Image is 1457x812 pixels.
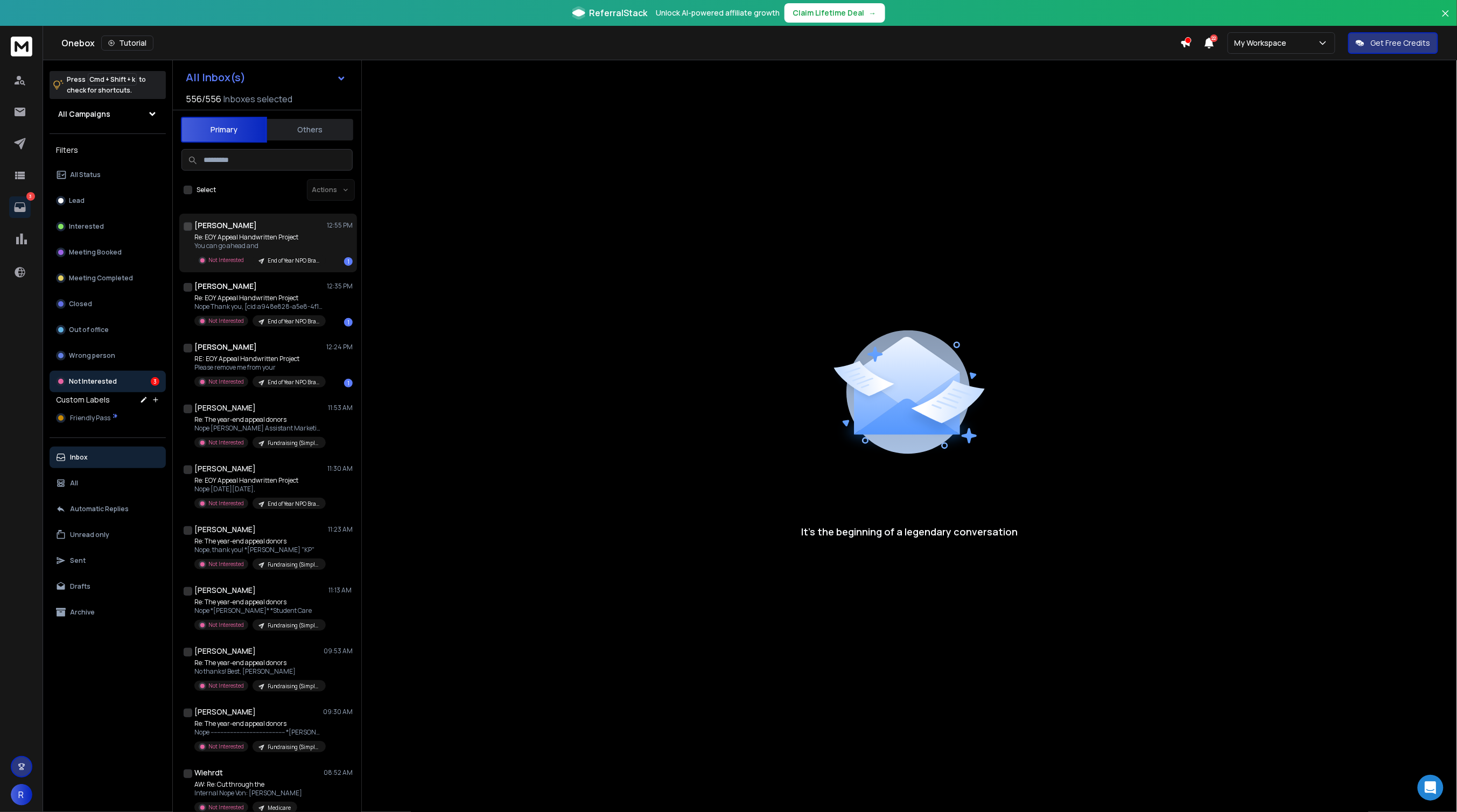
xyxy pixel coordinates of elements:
[194,424,324,433] p: Nope [PERSON_NAME] Assistant Marketing
[194,463,256,474] h1: [PERSON_NAME]
[344,318,353,327] div: 1
[268,439,319,447] p: Fundraising (Simply Noted) # 4
[101,36,153,51] button: Tutorial
[194,294,324,302] p: Re: EOY Appeal Handwritten Project
[1210,34,1218,42] span: 22
[50,143,166,158] h3: Filters
[70,414,110,422] span: Friendly Pass
[50,319,166,341] button: Out of office
[268,378,319,386] p: End of Year NPO Brass
[88,73,137,86] span: Cmd + Shift + k
[197,186,216,194] label: Select
[26,192,35,201] p: 3
[268,561,319,569] p: Fundraising (Simply Noted) # 4
[50,576,166,597] button: Drafts
[50,498,166,520] button: Automatic Replies
[50,524,166,546] button: Unread only
[194,585,256,596] h1: [PERSON_NAME]
[208,621,244,629] p: Not Interested
[1348,32,1438,54] button: Get Free Credits
[194,789,302,797] p: Internal Nope Von: [PERSON_NAME]
[50,293,166,315] button: Closed
[327,221,353,230] p: 12:55 PM
[50,550,166,571] button: Sent
[328,525,353,534] p: 11:23 AM
[50,242,166,263] button: Meeting Booked
[194,659,324,667] p: Re: The year-end appeal donors
[9,196,31,218] a: 3
[268,622,319,630] p: Fundraising (Simply Noted) # 4
[61,36,1180,51] div: Onebox
[70,453,88,462] p: Inbox
[1439,6,1453,32] button: Close banner
[194,476,324,485] p: Re: EOY Appeal Handwritten Project
[208,256,244,264] p: Not Interested
[177,67,355,88] button: All Inbox(s)
[50,371,166,392] button: Not Interested3
[194,767,223,778] h1: Wiehrdt
[194,485,324,493] p: Nope [DATE][DATE],
[70,171,101,179] p: All Status
[194,728,324,737] p: Nope ---------------------------------------------- *[PERSON_NAME]* Director
[268,257,319,265] p: End of Year NPO Brass
[194,233,324,242] p: Re: EOY Appeal Handwritten Project
[70,608,95,617] p: Archive
[50,447,166,468] button: Inbox
[194,242,324,250] p: You can go ahead and
[344,257,353,266] div: 1
[194,780,302,789] p: AW: Re: Cut through the
[67,74,146,96] p: Press to check for shortcuts.
[194,606,324,615] p: Nope *[PERSON_NAME]* *Student Care
[1371,38,1431,48] p: Get Free Credits
[69,300,92,308] p: Closed
[70,531,109,539] p: Unread only
[194,415,324,424] p: Re: The year-end appeal donors
[223,93,292,105] h3: Inboxes selected
[50,103,166,125] button: All Campaigns
[186,72,246,83] h1: All Inbox(s)
[69,377,117,386] p: Not Interested
[194,546,324,554] p: Nope, thank you! *[PERSON_NAME] "KP"
[268,804,291,812] p: Medicare
[69,196,85,205] p: Lead
[69,222,104,231] p: Interested
[194,598,324,606] p: Re: The year-end appeal donors
[1418,775,1444,801] div: Open Intercom Messenger
[70,556,86,565] p: Sent
[50,190,166,211] button: Lead
[194,363,324,372] p: Please remove me from your
[11,784,32,806] button: R
[50,164,166,186] button: All Status
[208,803,244,811] p: Not Interested
[194,524,256,535] h1: [PERSON_NAME]
[208,439,244,447] p: Not Interested
[324,647,353,655] p: 09:53 AM
[70,479,78,488] p: All
[186,93,221,105] span: 556 / 556
[268,317,319,326] p: End of Year NPO Brass
[194,667,324,676] p: No thanks! Best, [PERSON_NAME]
[328,586,353,595] p: 11:13 AM
[268,743,319,751] p: Fundraising (Simply Noted) # 4
[208,560,244,568] p: Not Interested
[194,302,324,311] p: Nope Thank you, [cid:a948e828-a5e8-4f11-bad0-86e84521c145] [cid:e886afc4-e0f2-48a3-9327-66d76c019...
[70,505,129,513] p: Automatic Replies
[194,281,257,292] h1: [PERSON_NAME]
[324,768,353,777] p: 08:52 AM
[267,118,353,142] button: Others
[208,682,244,690] p: Not Interested
[181,117,267,143] button: Primary
[50,472,166,494] button: All
[208,378,244,386] p: Not Interested
[268,500,319,508] p: End of Year NPO Brass
[801,524,1018,539] p: It’s the beginning of a legendary conversation
[194,646,256,656] h1: [PERSON_NAME]
[194,342,257,352] h1: [PERSON_NAME]
[208,499,244,507] p: Not Interested
[326,343,353,351] p: 12:24 PM
[69,351,115,360] p: Wrong person
[268,682,319,690] p: Fundraising (Simply Noted) # 4
[50,267,166,289] button: Meeting Completed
